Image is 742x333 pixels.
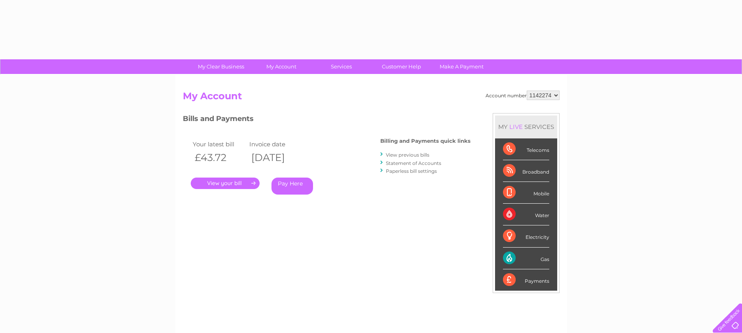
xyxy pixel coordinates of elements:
[380,138,471,144] h4: Billing and Payments quick links
[503,248,549,269] div: Gas
[188,59,254,74] a: My Clear Business
[429,59,494,74] a: Make A Payment
[503,160,549,182] div: Broadband
[503,204,549,225] div: Water
[247,139,304,149] td: Invoice date
[191,139,248,149] td: Your latest bill
[386,160,441,166] a: Statement of Accounts
[503,269,549,291] div: Payments
[386,168,437,174] a: Paperless bill settings
[486,91,560,100] div: Account number
[508,123,524,131] div: LIVE
[247,149,304,166] th: [DATE]
[309,59,374,74] a: Services
[369,59,434,74] a: Customer Help
[249,59,314,74] a: My Account
[191,149,248,166] th: £43.72
[183,91,560,106] h2: My Account
[503,225,549,247] div: Electricity
[503,182,549,204] div: Mobile
[495,115,557,138] div: MY SERVICES
[183,113,471,127] h3: Bills and Payments
[191,178,260,189] a: .
[271,178,313,195] a: Pay Here
[503,138,549,160] div: Telecoms
[386,152,429,158] a: View previous bills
